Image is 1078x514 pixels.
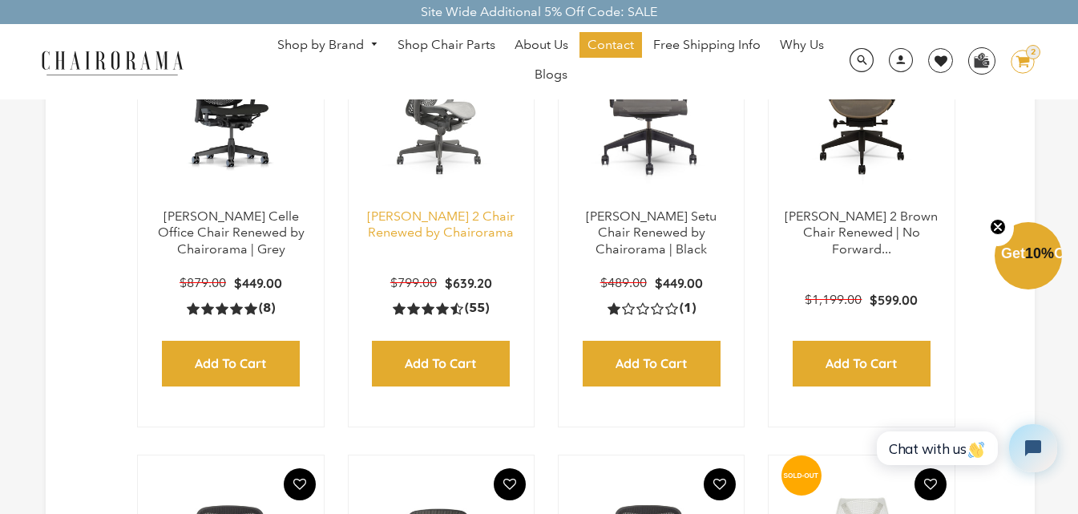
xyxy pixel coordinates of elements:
img: Herman Miller Mirra 2 Brown Chair Renewed | No Forward Tilt | - chairorama [785,8,938,208]
a: Herman Miller Celle Office Chair Renewed by Chairorama | Grey - chairorama Herman Miller Celle Of... [154,8,307,208]
iframe: Tidio Chat [859,411,1071,486]
input: Add to Cart [162,341,300,387]
span: $799.00 [390,275,437,290]
span: 10% [1025,245,1054,261]
span: $489.00 [600,275,647,290]
a: 5.0 rating (8 votes) [187,300,275,317]
a: Shop by Brand [269,33,386,58]
img: Herman Miller Celle Office Chair Renewed by Chairorama | Grey - chairorama [154,8,307,208]
a: 2 [999,50,1035,74]
span: $639.20 [445,275,492,291]
span: (55) [465,300,489,317]
a: Free Shipping Info [645,32,769,58]
input: Add to Cart [583,341,721,387]
a: [PERSON_NAME] 2 Brown Chair Renewed | No Forward... [785,208,938,257]
input: Add to Cart [793,341,931,387]
span: (8) [259,300,275,317]
span: Blogs [535,67,567,83]
button: Add To Wishlist [704,468,736,500]
img: Herman Miller Setu Chair Renewed by Chairorama | Black - chairorama [575,8,728,208]
button: Add To Wishlist [494,468,526,500]
div: Get10%OffClose teaser [995,224,1062,291]
span: (1) [680,300,696,317]
a: Herman Miller Mirra 2 Brown Chair Renewed | No Forward Tilt | - chairorama Herman Miller Mirra 2 ... [785,8,938,208]
span: $449.00 [655,275,703,291]
a: 1.0 rating (1 votes) [608,300,696,317]
span: $449.00 [234,275,282,291]
a: Shop Chair Parts [390,32,503,58]
a: Contact [579,32,642,58]
span: Get Off [1001,245,1075,261]
span: Free Shipping Info [653,37,761,54]
button: Close teaser [982,209,1014,246]
span: Why Us [780,37,824,54]
text: SOLD-OUT [784,471,819,479]
button: Add To Wishlist [284,468,316,500]
a: [PERSON_NAME] 2 Chair Renewed by Chairorama [367,208,515,241]
a: [PERSON_NAME] Celle Office Chair Renewed by Chairorama | Grey [158,208,305,257]
span: $1,199.00 [805,292,862,307]
a: Herman Miller Mirra 2 Chair Renewed by Chairorama - chairorama Herman Miller Mirra 2 Chair Renewe... [365,8,518,208]
a: [PERSON_NAME] Setu Chair Renewed by Chairorama | Black [586,208,717,257]
span: $879.00 [180,275,226,290]
img: chairorama [32,48,192,76]
a: Blogs [527,62,575,87]
span: $599.00 [870,292,918,308]
input: Add to Cart [372,341,510,387]
span: Contact [587,37,634,54]
a: Why Us [772,32,832,58]
img: Herman Miller Mirra 2 Chair Renewed by Chairorama - chairorama [365,8,518,208]
nav: DesktopNavigation [260,32,841,91]
span: Shop Chair Parts [398,37,495,54]
a: Herman Miller Setu Chair Renewed by Chairorama | Black - chairorama Herman Miller Setu Chair Rene... [575,8,728,208]
a: About Us [507,32,576,58]
img: WhatsApp_Image_2024-07-12_at_16.23.01.webp [969,48,994,72]
a: 4.5 rating (55 votes) [393,300,489,317]
div: 2 [1026,45,1040,59]
span: About Us [515,37,568,54]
